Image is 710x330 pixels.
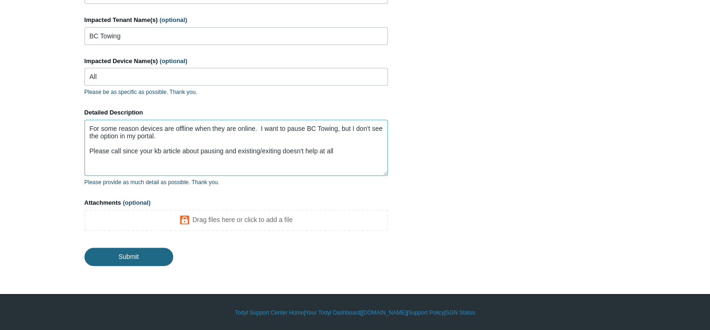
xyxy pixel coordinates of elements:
p: Please be as specific as possible. Thank you. [84,88,388,96]
span: (optional) [160,57,187,65]
span: (optional) [123,199,150,206]
p: Please provide as much detail as possible. Thank you. [84,178,388,187]
a: Support Policy [408,308,444,317]
a: [DOMAIN_NAME] [362,308,407,317]
a: SGN Status [446,308,475,317]
label: Impacted Device Name(s) [84,57,388,66]
label: Detailed Description [84,108,388,117]
a: Your Todyl Dashboard [305,308,360,317]
label: Impacted Tenant Name(s) [84,15,388,25]
label: Attachments [84,198,388,208]
div: | | | | [84,308,626,317]
input: Submit [84,248,173,265]
span: (optional) [160,16,187,23]
a: Todyl Support Center Home [235,308,304,317]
